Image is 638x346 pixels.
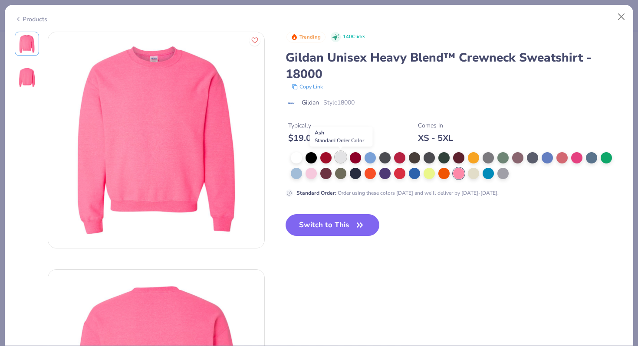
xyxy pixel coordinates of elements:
img: brand logo [286,100,297,107]
img: Front [16,33,37,54]
div: Ash [310,127,373,147]
span: Trending [299,35,321,39]
div: Comes In [418,121,453,130]
button: Close [613,9,630,25]
div: $ 19.00 - $ 27.00 [288,133,359,144]
button: Like [249,35,260,46]
div: Order using these colors [DATE] and we'll deliver by [DATE]-[DATE]. [296,189,499,197]
span: 140 Clicks [343,33,365,41]
img: Front [48,32,264,248]
button: Switch to This [286,214,380,236]
button: copy to clipboard [289,82,326,91]
span: Gildan [302,98,319,107]
img: Back [16,66,37,87]
div: Gildan Unisex Heavy Blend™ Crewneck Sweatshirt - 18000 [286,49,624,82]
span: Standard Order Color [315,137,364,144]
button: Badge Button [286,32,326,43]
strong: Standard Order : [296,189,336,196]
img: Trending sort [291,33,298,40]
span: Style 18000 [323,98,355,107]
div: Products [15,15,47,24]
div: XS - 5XL [418,133,453,144]
div: Typically [288,121,359,130]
